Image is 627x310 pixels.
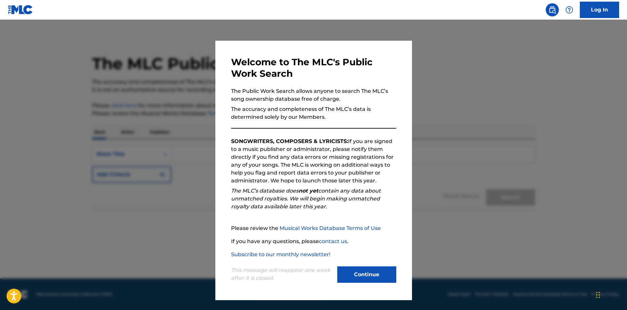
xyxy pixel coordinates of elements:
em: The MLC’s database does contain any data about unmatched royalties. We will begin making unmatche... [231,188,381,210]
div: Drag [596,285,600,305]
h3: Welcome to The MLC's Public Work Search [231,56,396,79]
strong: SONGWRITERS, COMPOSERS & LYRICISTS: [231,138,348,144]
iframe: Chat Widget [594,279,627,310]
a: Subscribe to our monthly newsletter! [231,251,330,258]
div: Help [563,3,576,16]
img: MLC Logo [8,5,33,14]
p: This message will reappear one week after it is closed. [231,266,333,282]
p: The Public Work Search allows anyone to search The MLC’s song ownership database free of charge. [231,87,396,103]
p: If you have any questions, please . [231,238,396,245]
a: Log In [580,2,619,18]
p: Please review the [231,224,396,232]
a: Public Search [546,3,559,16]
a: Musical Works Database Terms of Use [280,225,381,231]
strong: not yet [299,188,318,194]
p: If you are signed to a music publisher or administrator, please notify them directly if you find ... [231,137,396,185]
a: contact us [319,238,347,244]
p: The accuracy and completeness of The MLC’s data is determined solely by our Members. [231,105,396,121]
button: Continue [337,266,396,283]
img: help [565,6,573,14]
img: search [548,6,556,14]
